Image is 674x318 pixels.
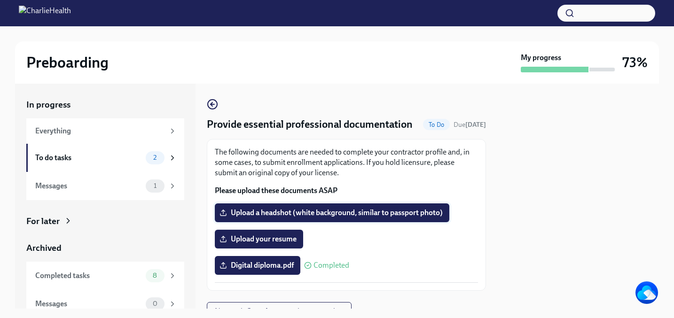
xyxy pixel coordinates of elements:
[148,154,162,161] span: 2
[26,290,184,318] a: Messages0
[147,272,163,279] span: 8
[313,262,349,269] span: Completed
[147,300,163,307] span: 0
[26,215,184,227] a: For later
[148,182,162,189] span: 1
[215,230,303,248] label: Upload your resume
[19,6,71,21] img: CharlieHealth
[35,126,165,136] div: Everything
[221,261,294,270] span: Digital diploma.pdf
[622,54,648,71] h3: 73%
[26,99,184,111] a: In progress
[26,242,184,254] a: Archived
[35,271,142,281] div: Completed tasks
[35,181,142,191] div: Messages
[26,262,184,290] a: Completed tasks8
[26,118,184,144] a: Everything
[207,117,413,132] h4: Provide essential professional documentation
[35,299,142,309] div: Messages
[221,208,443,217] span: Upload a headshot (white background, similar to passport photo)
[221,234,297,244] span: Upload your resume
[454,120,486,129] span: August 30th, 2025 08:00
[215,256,300,275] label: Digital diploma.pdf
[465,121,486,129] strong: [DATE]
[521,53,561,63] strong: My progress
[215,307,344,316] span: Next task : Complete your drug screening
[215,186,337,195] strong: Please upload these documents ASAP
[454,121,486,129] span: Due
[26,215,60,227] div: For later
[423,121,450,128] span: To Do
[26,53,109,72] h2: Preboarding
[215,203,449,222] label: Upload a headshot (white background, similar to passport photo)
[26,172,184,200] a: Messages1
[215,147,478,178] p: The following documents are needed to complete your contractor profile and, in some cases, to sub...
[26,144,184,172] a: To do tasks2
[35,153,142,163] div: To do tasks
